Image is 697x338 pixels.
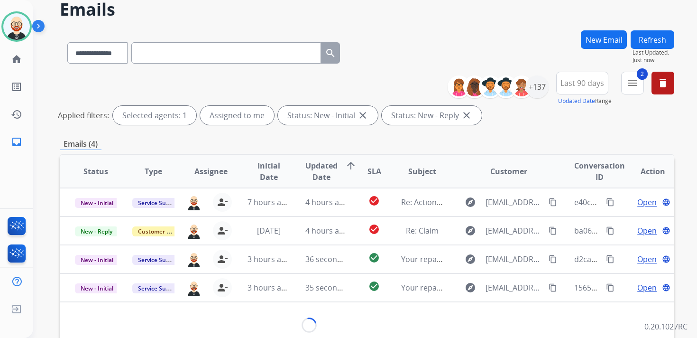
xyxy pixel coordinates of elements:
mat-icon: person_remove [217,197,228,208]
span: 4 hours ago [305,225,348,236]
mat-icon: inbox [11,136,22,148]
span: [DATE] [257,225,281,236]
span: Updated Date [305,160,338,183]
span: [EMAIL_ADDRESS][DOMAIN_NAME] [486,197,543,208]
span: 2 [637,68,648,80]
div: +137 [526,75,549,98]
div: Status: New - Reply [382,106,482,125]
span: Last 90 days [560,81,604,85]
span: Open [637,225,657,236]
span: [EMAIL_ADDRESS][DOMAIN_NAME] [486,282,543,293]
mat-icon: language [662,226,670,235]
button: 2 [621,72,644,94]
span: Re: Claim [406,225,439,236]
img: avatar [3,13,30,40]
mat-icon: person_remove [217,253,228,265]
mat-icon: explore [465,282,476,293]
mat-icon: check_circle [368,195,380,207]
span: Open [637,282,657,293]
span: Service Support [132,255,186,265]
p: Applied filters: [58,110,109,121]
img: agent-avatar [186,251,202,267]
mat-icon: language [662,283,670,292]
span: Conversation ID [574,160,625,183]
th: Action [616,155,674,188]
span: Status [83,166,108,177]
mat-icon: language [662,255,670,263]
mat-icon: explore [465,225,476,236]
span: Your repair was received [401,254,490,264]
mat-icon: explore [465,197,476,208]
span: Initial Date [248,160,289,183]
mat-icon: content_copy [549,198,557,207]
span: New - Reply [75,226,118,236]
mat-icon: check_circle [368,224,380,235]
span: Customer Support [132,226,194,236]
mat-icon: person_remove [217,225,228,236]
span: Type [145,166,162,177]
mat-icon: delete [657,77,669,89]
mat-icon: content_copy [549,283,557,292]
button: Refresh [631,30,674,49]
span: 7 hours ago [248,197,290,207]
div: Selected agents: 1 [113,106,196,125]
mat-icon: close [461,110,472,121]
span: New - Initial [75,198,119,208]
mat-icon: close [357,110,368,121]
button: Updated Date [558,97,595,105]
div: Status: New - Initial [278,106,378,125]
span: Last Updated: [633,49,674,56]
button: New Email [581,30,627,49]
span: Open [637,253,657,265]
img: agent-avatar [186,223,202,239]
span: Range [558,97,612,105]
p: 0.20.1027RC [644,321,688,332]
span: Just now [633,56,674,64]
span: Service Support [132,198,186,208]
span: Open [637,197,657,208]
span: SLA [367,166,381,177]
mat-icon: content_copy [606,226,614,235]
img: agent-avatar [186,280,202,296]
mat-icon: content_copy [606,283,614,292]
span: Service Support [132,283,186,293]
span: 3 hours ago [248,254,290,264]
mat-icon: arrow_upward [345,160,357,171]
mat-icon: explore [465,253,476,265]
span: 3 hours ago [248,282,290,293]
mat-icon: list_alt [11,81,22,93]
span: [EMAIL_ADDRESS][DOMAIN_NAME] [486,225,543,236]
div: Assigned to me [200,106,274,125]
span: New - Initial [75,255,119,265]
span: [EMAIL_ADDRESS][DOMAIN_NAME] [486,253,543,265]
mat-icon: content_copy [549,255,557,263]
img: agent-avatar [186,194,202,210]
mat-icon: check_circle [368,281,380,292]
span: Your repair(s) have shipped [401,282,500,293]
span: New - Initial [75,283,119,293]
span: 35 seconds ago [305,282,361,293]
mat-icon: check_circle [368,252,380,263]
mat-icon: person_remove [217,282,228,293]
button: Last 90 days [556,72,608,94]
span: Subject [408,166,436,177]
span: Customer [490,166,527,177]
mat-icon: menu [627,77,638,89]
mat-icon: content_copy [606,198,614,207]
mat-icon: history [11,109,22,120]
p: Emails (4) [60,138,101,150]
span: 36 seconds ago [305,254,361,264]
mat-icon: content_copy [606,255,614,263]
mat-icon: search [325,47,336,59]
mat-icon: language [662,198,670,207]
mat-icon: home [11,54,22,65]
span: 4 hours ago [305,197,348,207]
span: Assignee [194,166,228,177]
mat-icon: content_copy [549,226,557,235]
